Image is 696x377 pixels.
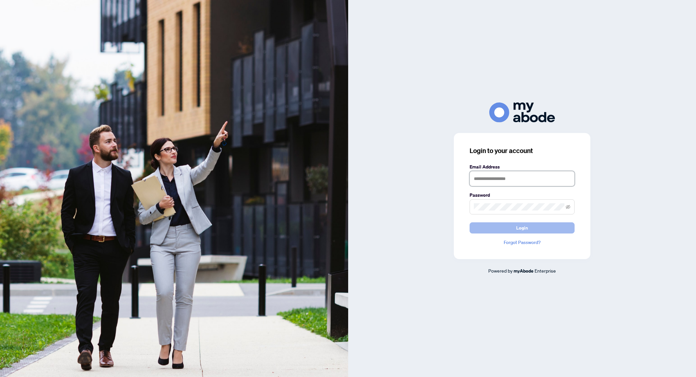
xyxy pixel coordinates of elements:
[535,268,556,274] span: Enterprise
[489,102,555,122] img: ma-logo
[470,239,575,246] a: Forgot Password?
[488,268,513,274] span: Powered by
[470,222,575,233] button: Login
[470,146,575,155] h3: Login to your account
[566,205,570,209] span: eye-invisible
[516,223,528,233] span: Login
[470,163,575,170] label: Email Address
[470,191,575,199] label: Password
[514,267,534,275] a: myAbode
